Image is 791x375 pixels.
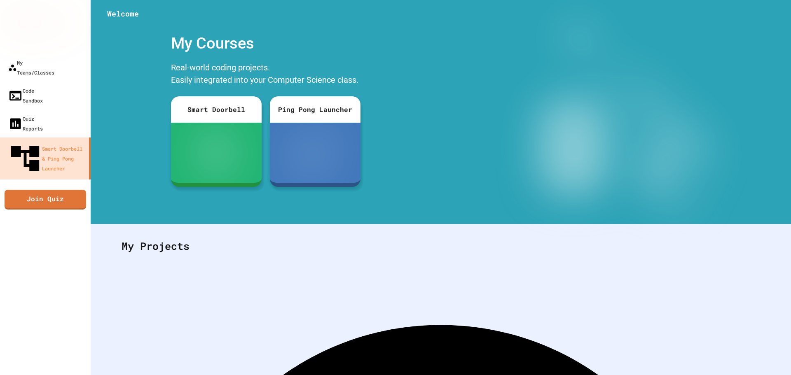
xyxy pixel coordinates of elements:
[505,28,726,216] img: banner-image-my-projects.png
[8,58,54,77] div: My Teams/Classes
[270,96,360,123] div: Ping Pong Launcher
[205,136,228,169] img: sdb-white.svg
[113,230,768,262] div: My Projects
[171,96,262,123] div: Smart Doorbell
[8,86,43,105] div: Code Sandbox
[8,8,82,30] img: logo-orange.svg
[167,59,365,90] div: Real-world coding projects. Easily integrated into your Computer Science class.
[297,136,334,169] img: ppl-with-ball.png
[8,142,86,175] div: Smart Doorbell & Ping Pong Launcher
[167,28,365,59] div: My Courses
[5,190,86,210] a: Join Quiz
[8,114,43,133] div: Quiz Reports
